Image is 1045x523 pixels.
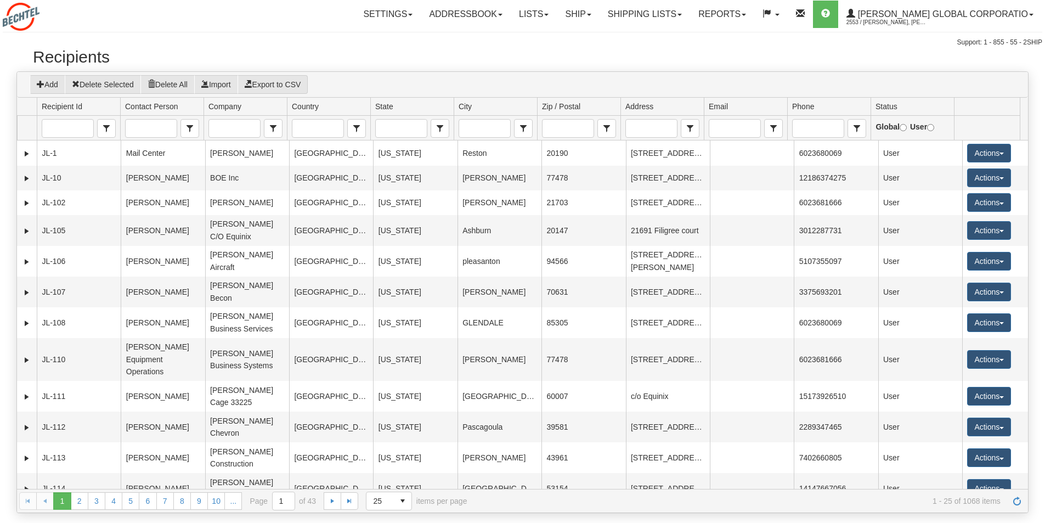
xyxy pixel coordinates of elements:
td: [PERSON_NAME] [121,381,205,412]
span: 25 [373,496,387,507]
button: Actions [967,418,1011,436]
span: select [348,120,365,137]
td: [PERSON_NAME] Aircraft [205,246,289,277]
label: User [910,121,934,133]
td: [US_STATE] [373,412,457,442]
td: JL-108 [37,307,121,338]
td: 39581 [541,412,625,442]
span: City [459,101,472,112]
td: filter cell [204,116,287,140]
button: Actions [967,283,1011,301]
span: Email [764,119,783,138]
td: [PERSON_NAME] [121,442,205,473]
td: 6023681666 [794,338,878,381]
a: Shipping lists [600,1,690,28]
a: Expand [21,226,32,237]
td: User [878,307,962,338]
span: Status [875,101,897,112]
td: filter cell [787,116,871,140]
td: User [878,338,962,381]
button: Actions [967,193,1011,212]
td: [GEOGRAPHIC_DATA] [289,190,373,215]
td: [US_STATE] [373,442,457,473]
span: select [848,120,866,137]
td: User [878,473,962,504]
td: [STREET_ADDRESS] [626,307,710,338]
iframe: chat widget [1020,205,1044,317]
span: select [181,120,199,137]
td: [GEOGRAPHIC_DATA] [289,381,373,412]
td: [US_STATE] [373,166,457,190]
td: JL-102 [37,190,121,215]
h2: Recipients [33,48,1012,66]
span: select [264,120,282,137]
td: 3375693201 [794,277,878,307]
td: 94566 [541,246,625,277]
td: [GEOGRAPHIC_DATA] [289,140,373,165]
a: Expand [21,148,32,159]
span: Phone [848,119,866,138]
td: JL-111 [37,381,121,412]
td: [GEOGRAPHIC_DATA] [289,307,373,338]
td: filter cell [620,116,704,140]
td: 5107355097 [794,246,878,277]
button: Export to CSV [238,75,308,94]
span: Contact Person [125,101,178,112]
td: User [878,166,962,190]
span: 1 - 25 of 1068 items [482,497,1000,505]
span: Address [681,119,699,138]
button: Actions [967,221,1011,240]
td: User [878,140,962,165]
td: filter cell [871,116,954,140]
td: [PERSON_NAME] Business Services [205,307,289,338]
td: User [878,381,962,412]
a: Addressbook [421,1,511,28]
td: 15173926510 [794,381,878,412]
td: [PERSON_NAME] Equipment Operations [121,338,205,381]
td: c/o Equinix [626,381,710,412]
td: JL-1 [37,140,121,165]
span: select [598,120,615,137]
div: Support: 1 - 855 - 55 - 2SHIP [3,38,1042,47]
td: [PERSON_NAME] Construction [205,442,289,473]
label: Global [875,121,907,133]
a: 5 [122,492,139,510]
td: filter cell [537,116,620,140]
span: Company [264,119,283,138]
td: JL-114 [37,473,121,504]
td: JL-110 [37,338,121,381]
a: Reports [690,1,754,28]
td: [US_STATE] [373,215,457,246]
span: Page sizes drop down [366,492,412,510]
span: select [431,120,449,137]
td: 60007 [541,381,625,412]
span: select [98,120,115,137]
span: Zip / Postal [542,101,580,112]
td: [PERSON_NAME] [457,277,541,307]
td: User [878,190,962,215]
span: Email [709,101,728,112]
span: select [394,492,411,510]
td: Reston [457,140,541,165]
td: 20190 [541,140,625,165]
td: [PERSON_NAME] [121,246,205,277]
input: Country [292,120,343,137]
a: 10 [207,492,225,510]
span: City [514,119,533,138]
span: items per page [366,492,467,510]
td: [GEOGRAPHIC_DATA] [289,246,373,277]
td: [STREET_ADDRESS] [626,277,710,307]
input: City [459,120,510,137]
input: Company [209,120,259,137]
td: Pascagoula [457,412,541,442]
button: Actions [967,168,1011,187]
td: User [878,277,962,307]
td: [GEOGRAPHIC_DATA] [289,166,373,190]
a: 9 [190,492,208,510]
td: [PERSON_NAME] [457,190,541,215]
td: User [878,442,962,473]
div: grid toolbar [17,72,1028,98]
a: ... [224,492,242,510]
td: [PERSON_NAME] [121,215,205,246]
input: Recipient Id [42,120,93,137]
